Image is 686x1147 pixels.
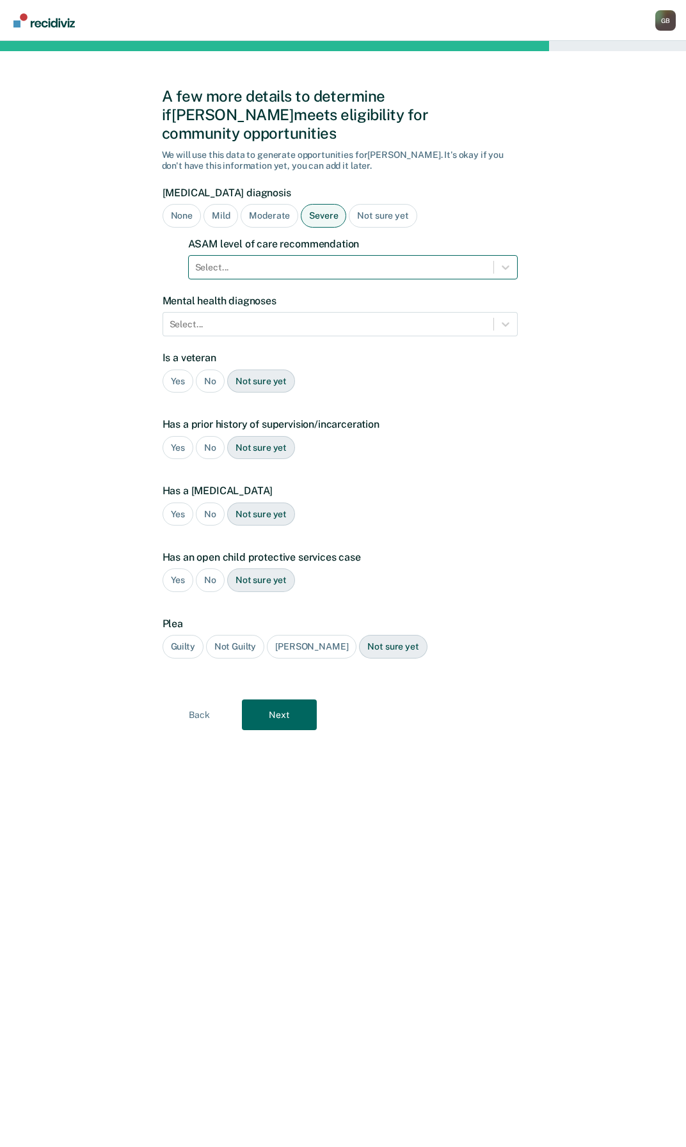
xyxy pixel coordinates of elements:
div: Moderate [241,204,298,228]
img: Recidiviz [13,13,75,27]
div: No [196,568,225,592]
div: No [196,436,225,460]
div: Not sure yet [359,635,427,659]
label: ASAM level of care recommendation [188,238,518,250]
button: Back [162,699,237,730]
div: Not sure yet [227,568,295,592]
div: None [163,204,201,228]
div: G B [655,10,676,31]
div: Mild [203,204,238,228]
label: Has an open child protective services case [163,551,518,563]
div: We will use this data to generate opportunities for [PERSON_NAME] . It's okay if you don't have t... [162,150,525,171]
label: Has a [MEDICAL_DATA] [163,485,518,497]
div: No [196,503,225,526]
div: Not sure yet [349,204,417,228]
div: Yes [163,436,194,460]
div: Yes [163,370,194,393]
div: [PERSON_NAME] [267,635,356,659]
div: Guilty [163,635,203,659]
div: Yes [163,503,194,526]
div: Severe [301,204,346,228]
button: Next [242,699,317,730]
div: Not sure yet [227,436,295,460]
div: Yes [163,568,194,592]
div: Not Guilty [206,635,265,659]
div: No [196,370,225,393]
button: Profile dropdown button [655,10,676,31]
label: Plea [163,618,518,630]
div: Not sure yet [227,503,295,526]
div: A few more details to determine if [PERSON_NAME] meets eligibility for community opportunities [162,87,525,142]
label: Is a veteran [163,352,518,364]
label: Mental health diagnoses [163,295,518,307]
div: Not sure yet [227,370,295,393]
label: Has a prior history of supervision/incarceration [163,418,518,430]
label: [MEDICAL_DATA] diagnosis [163,187,518,199]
